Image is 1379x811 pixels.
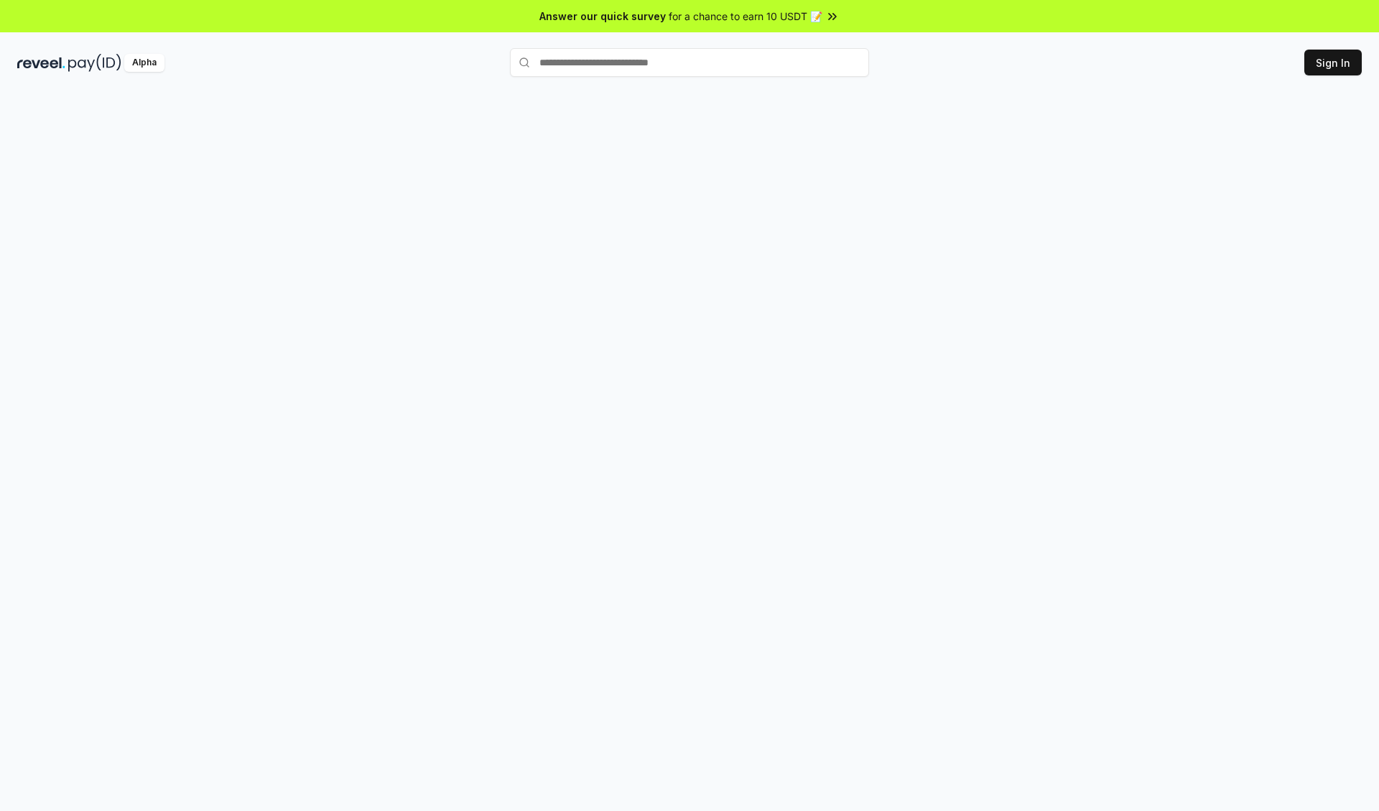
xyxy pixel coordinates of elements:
img: reveel_dark [17,54,65,72]
button: Sign In [1304,50,1362,75]
img: pay_id [68,54,121,72]
span: Answer our quick survey [539,9,666,24]
span: for a chance to earn 10 USDT 📝 [669,9,822,24]
div: Alpha [124,54,164,72]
